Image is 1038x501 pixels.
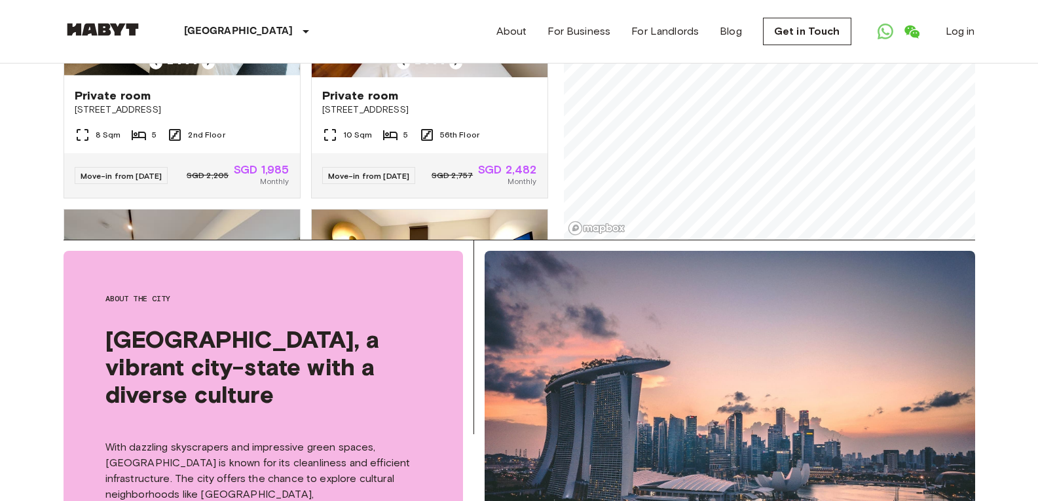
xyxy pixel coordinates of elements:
[187,170,229,181] span: SGD 2,205
[75,103,289,117] span: [STREET_ADDRESS]
[188,129,225,141] span: 2nd Floor
[343,129,373,141] span: 10 Sqm
[508,176,536,187] span: Monthly
[872,18,899,45] a: Open WhatsApp
[432,170,473,181] span: SGD 2,757
[322,103,537,117] span: [STREET_ADDRESS]
[322,88,399,103] span: Private room
[75,88,151,103] span: Private room
[64,23,142,36] img: Habyt
[105,325,421,408] span: [GEOGRAPHIC_DATA], a vibrant city-state with a diverse culture
[64,209,301,488] a: Marketing picture of unit SG-01-072-003-04Previous imagePrevious imagePrivate room[STREET_ADDRESS...
[81,171,162,181] span: Move-in from [DATE]
[568,221,625,236] a: Mapbox logo
[64,210,300,367] img: Marketing picture of unit SG-01-072-003-04
[440,129,480,141] span: 56th Floor
[631,24,699,39] a: For Landlords
[234,164,289,176] span: SGD 1,985
[105,293,421,305] span: About the city
[720,24,742,39] a: Blog
[496,24,527,39] a: About
[152,129,157,141] span: 5
[403,129,408,141] span: 5
[763,18,851,45] a: Get in Touch
[899,18,925,45] a: Open WeChat
[184,24,293,39] p: [GEOGRAPHIC_DATA]
[547,24,610,39] a: For Business
[311,209,548,488] a: Marketing picture of unit SG-01-110-001-001Previous imagePrevious imageStudio[STREET_ADDRESS]13 S...
[312,210,547,367] img: Marketing picture of unit SG-01-110-001-001
[96,129,121,141] span: 8 Sqm
[478,164,536,176] span: SGD 2,482
[260,176,289,187] span: Monthly
[946,24,975,39] a: Log in
[328,171,410,181] span: Move-in from [DATE]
